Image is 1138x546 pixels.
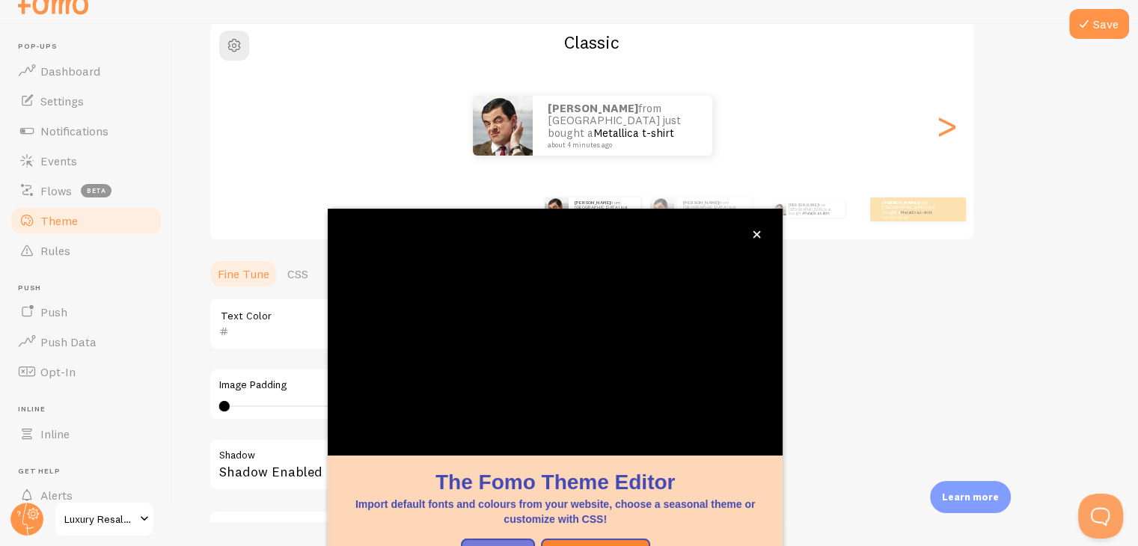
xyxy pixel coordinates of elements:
[548,102,697,149] p: from [GEOGRAPHIC_DATA] just bought a
[40,93,84,108] span: Settings
[40,488,73,503] span: Alerts
[900,209,932,215] a: Metallica t-shirt
[548,101,638,115] strong: [PERSON_NAME]
[789,203,819,207] strong: [PERSON_NAME]
[575,200,611,206] strong: [PERSON_NAME]
[683,200,719,206] strong: [PERSON_NAME]
[18,405,163,414] span: Inline
[882,215,940,218] small: about 4 minutes ago
[9,86,163,116] a: Settings
[209,259,278,289] a: Fine Tune
[210,31,973,54] h2: Classic
[40,64,100,79] span: Dashboard
[9,419,163,449] a: Inline
[18,42,163,52] span: Pop-ups
[9,176,163,206] a: Flows beta
[209,438,658,493] div: Shadow Enabled
[40,153,77,168] span: Events
[278,259,317,289] a: CSS
[18,467,163,476] span: Get Help
[81,184,111,197] span: beta
[789,201,839,218] p: from [GEOGRAPHIC_DATA] just bought a
[346,497,765,527] p: Import default fonts and colours from your website, choose a seasonal theme or customize with CSS!
[749,227,765,242] button: close,
[593,126,674,140] a: Metallica t-shirt
[882,200,942,218] p: from [GEOGRAPHIC_DATA] just bought a
[804,211,829,215] a: Metallica t-shirt
[40,364,76,379] span: Opt-In
[219,378,647,392] label: Image Padding
[9,327,163,357] a: Push Data
[40,243,70,258] span: Rules
[9,116,163,146] a: Notifications
[937,72,955,180] div: Next slide
[683,200,746,218] p: from [GEOGRAPHIC_DATA] just bought a
[9,480,163,510] a: Alerts
[9,56,163,86] a: Dashboard
[40,304,67,319] span: Push
[346,467,765,497] h1: The Fomo Theme Editor
[40,123,108,138] span: Notifications
[54,501,155,537] a: Luxury Resale Concierge
[650,197,674,221] img: Fomo
[774,203,786,215] img: Fomo
[548,141,693,149] small: about 4 minutes ago
[40,213,78,228] span: Theme
[575,200,634,218] p: from [GEOGRAPHIC_DATA] just bought a
[9,236,163,266] a: Rules
[473,96,533,156] img: Fomo
[9,206,163,236] a: Theme
[9,357,163,387] a: Opt-In
[9,297,163,327] a: Push
[40,183,72,198] span: Flows
[1069,9,1129,39] button: Save
[40,426,70,441] span: Inline
[882,200,918,206] strong: [PERSON_NAME]
[18,283,163,293] span: Push
[9,146,163,176] a: Events
[1078,494,1123,539] iframe: Help Scout Beacon - Open
[545,197,569,221] img: Fomo
[930,481,1011,513] div: Learn more
[40,334,97,349] span: Push Data
[64,510,135,528] span: Luxury Resale Concierge
[942,490,999,504] p: Learn more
